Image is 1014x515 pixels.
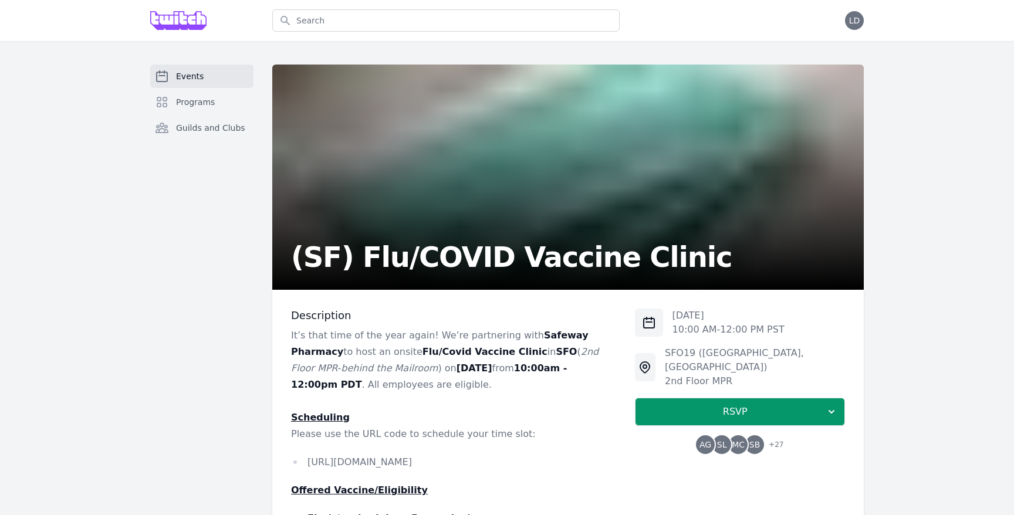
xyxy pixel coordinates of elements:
[341,362,438,374] em: behind the Mailroom
[762,438,783,454] span: + 27
[150,11,207,30] img: Grove
[291,327,616,393] p: It’s that time of the year again! We’re partnering with to host an onsite in ( - ) on from . All ...
[150,90,253,114] a: Programs
[749,441,760,449] span: SB
[291,454,616,470] li: [URL][DOMAIN_NAME]
[176,122,245,134] span: Guilds and Clubs
[150,65,253,158] nav: Sidebar
[291,426,616,442] p: Please use the URL code to schedule your time slot:
[699,441,711,449] span: AG
[291,484,428,496] u: Offered Vaccine/Eligibility
[422,346,547,357] strong: Flu/Covid Vaccine Clinic
[556,346,577,357] strong: SFO
[272,9,620,32] input: Search
[150,116,253,140] a: Guilds and Clubs
[665,346,845,374] div: SFO19 ([GEOGRAPHIC_DATA], [GEOGRAPHIC_DATA])
[665,374,845,388] div: 2nd Floor MPR
[635,398,845,426] button: RSVP
[150,65,253,88] a: Events
[291,243,732,271] h2: (SF) Flu/COVID Vaccine Clinic
[176,96,215,108] span: Programs
[176,70,204,82] span: Events
[845,11,864,30] button: LD
[672,309,785,323] p: [DATE]
[291,330,589,357] strong: Safeway Pharmacy
[457,362,492,374] strong: [DATE]
[732,441,745,449] span: MC
[645,405,826,419] span: RSVP
[849,16,860,25] span: LD
[291,412,350,423] u: Scheduling
[672,323,785,337] p: 10:00 AM - 12:00 PM PST
[291,309,616,323] h3: Description
[717,441,727,449] span: SL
